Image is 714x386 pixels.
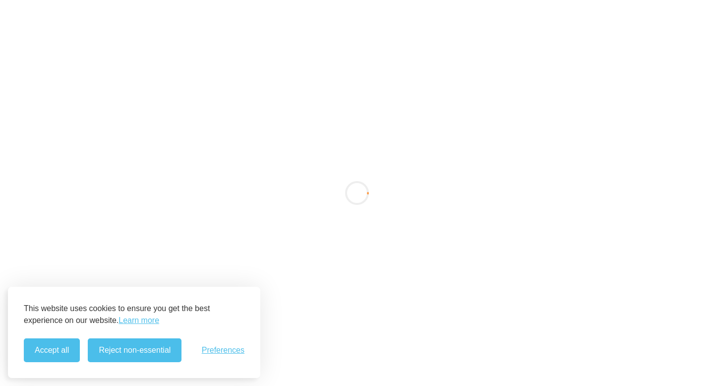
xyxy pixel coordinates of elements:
span: Preferences [202,346,244,355]
p: This website uses cookies to ensure you get the best experience on our website. [24,303,244,326]
a: Learn more [119,315,159,326]
button: Accept all cookies [24,338,80,362]
button: Reject non-essential [88,338,181,362]
button: Toggle preferences [202,346,244,355]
